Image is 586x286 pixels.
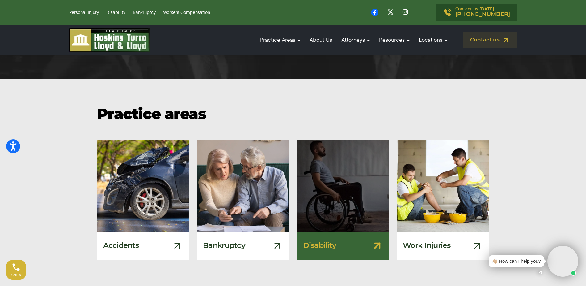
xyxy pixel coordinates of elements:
[416,31,450,49] a: Locations
[303,242,336,250] h3: Disability
[163,11,210,15] a: Workers Compensation
[69,11,99,15] a: Personal Injury
[11,273,21,277] span: Call us
[436,4,517,21] a: Contact us [DATE][PHONE_NUMBER]
[533,266,546,279] a: Open chat
[492,258,541,265] div: 👋🏼 How can I help you?
[397,140,489,232] img: Injured Construction Worker
[106,11,125,15] a: Disability
[69,28,150,52] img: logo
[97,140,190,260] a: Damaged Car From A Car Accident Accidents
[133,11,156,15] a: Bankruptcy
[397,140,489,260] a: Injured Construction Worker Work Injuries
[257,31,303,49] a: Practice Areas
[463,32,517,48] a: Contact us
[203,242,245,250] h3: Bankruptcy
[97,107,489,123] h2: Practice areas
[376,31,413,49] a: Resources
[338,31,373,49] a: Attorneys
[455,7,510,18] p: Contact us [DATE]
[297,140,390,260] a: Disability
[455,11,510,18] span: [PHONE_NUMBER]
[97,140,190,232] img: Damaged Car From A Car Accident
[306,31,335,49] a: About Us
[197,140,289,260] a: Bankruptcy
[403,242,451,250] h3: Work Injuries
[103,242,139,250] h3: Accidents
